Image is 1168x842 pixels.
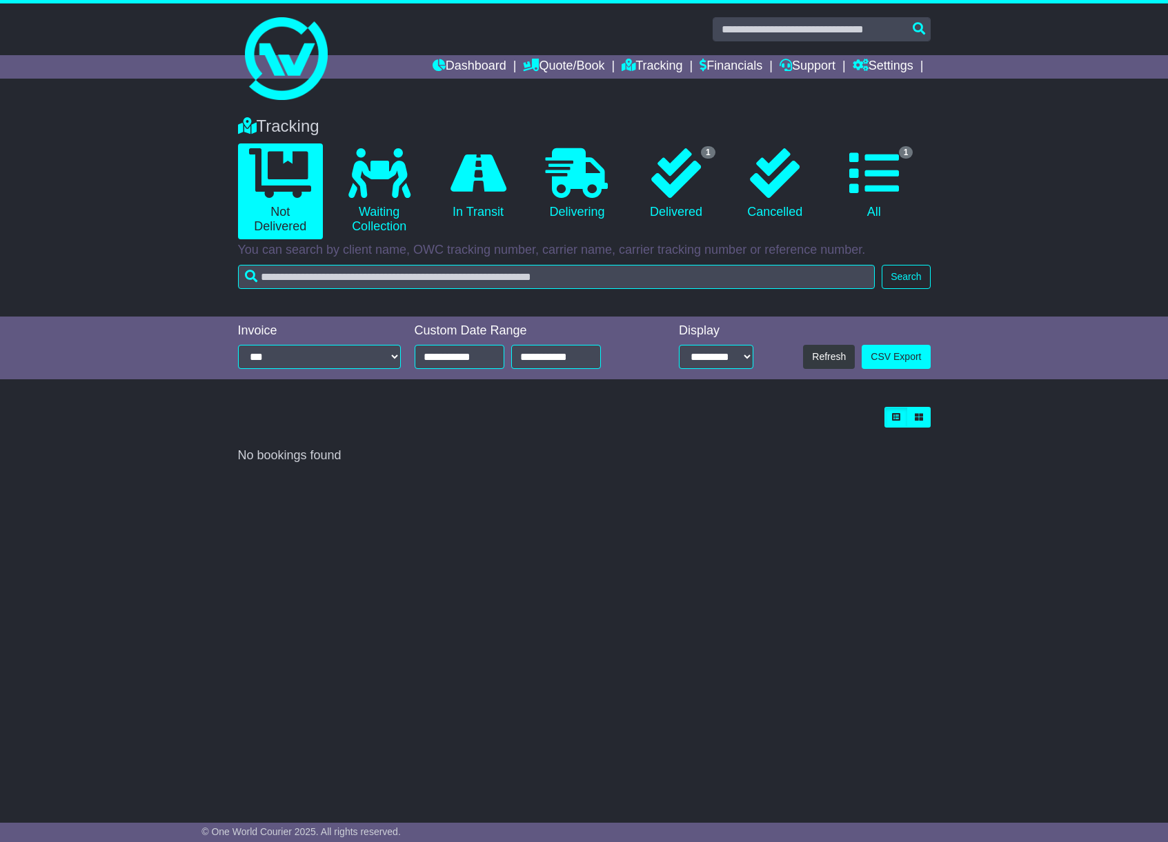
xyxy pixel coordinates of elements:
[622,55,682,79] a: Tracking
[433,55,506,79] a: Dashboard
[862,345,930,369] a: CSV Export
[535,143,620,225] a: Delivering
[700,55,762,79] a: Financials
[337,143,422,239] a: Waiting Collection
[701,146,715,159] span: 1
[201,826,401,837] span: © One World Courier 2025. All rights reserved.
[231,117,938,137] div: Tracking
[803,345,855,369] button: Refresh
[435,143,520,225] a: In Transit
[633,143,718,225] a: 1 Delivered
[831,143,916,225] a: 1 All
[679,323,753,339] div: Display
[780,55,835,79] a: Support
[733,143,818,225] a: Cancelled
[523,55,604,79] a: Quote/Book
[238,323,401,339] div: Invoice
[853,55,913,79] a: Settings
[899,146,913,159] span: 1
[415,323,636,339] div: Custom Date Range
[238,143,323,239] a: Not Delivered
[238,448,931,463] div: No bookings found
[238,243,931,258] p: You can search by client name, OWC tracking number, carrier name, carrier tracking number or refe...
[882,265,930,289] button: Search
